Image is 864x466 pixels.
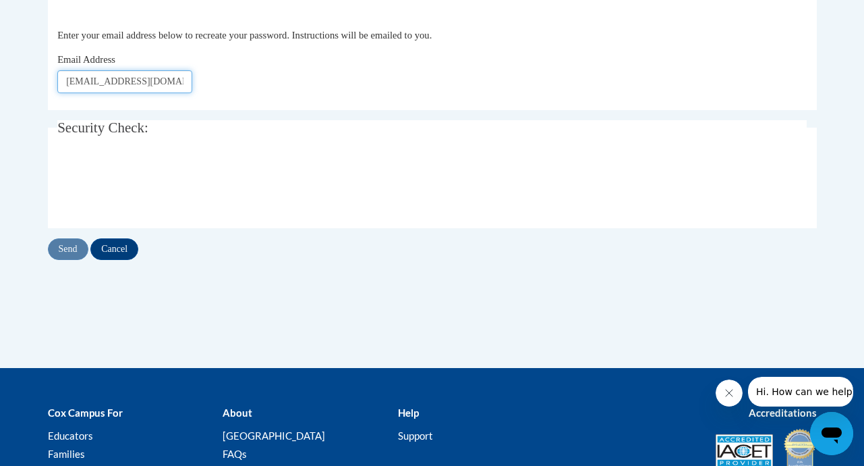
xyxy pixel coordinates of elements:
[57,54,115,65] span: Email Address
[398,407,419,419] b: Help
[8,9,109,20] span: Hi. How can we help?
[223,430,325,442] a: [GEOGRAPHIC_DATA]
[223,448,247,460] a: FAQs
[48,407,123,419] b: Cox Campus For
[48,448,85,460] a: Families
[398,430,433,442] a: Support
[57,159,262,211] iframe: reCAPTCHA
[90,238,138,260] input: Cancel
[716,380,743,407] iframe: Close message
[57,70,192,93] input: Email
[810,412,853,455] iframe: Button to launch messaging window
[57,30,432,41] span: Enter your email address below to recreate your password. Instructions will be emailed to you.
[749,407,817,419] b: Accreditations
[57,120,148,136] span: Security Check:
[48,430,93,442] a: Educators
[748,377,853,407] iframe: Message from company
[223,407,252,419] b: About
